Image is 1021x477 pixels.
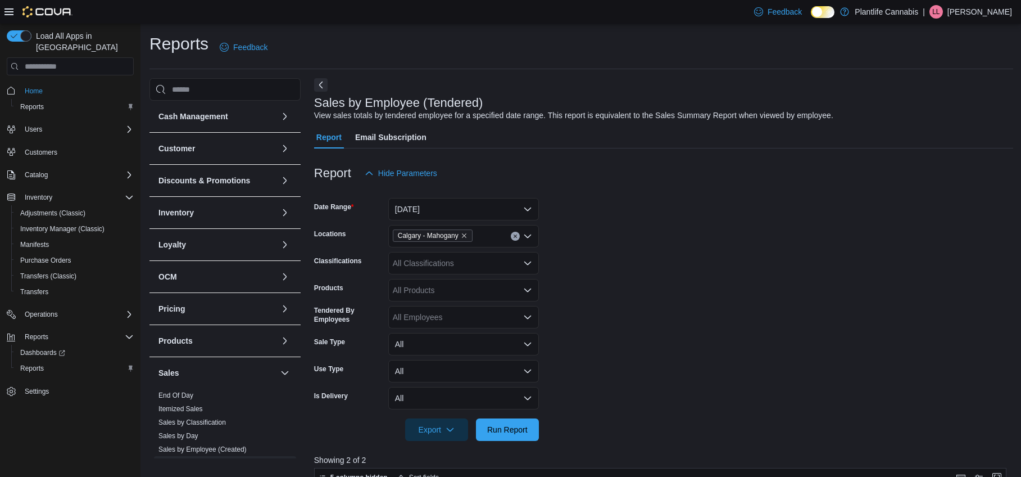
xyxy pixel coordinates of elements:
button: Sales [278,366,292,380]
a: Purchase Orders [16,254,76,267]
span: Dashboards [20,348,65,357]
a: Settings [20,385,53,398]
label: Tendered By Employees [314,306,384,324]
span: Manifests [20,240,49,249]
span: Sales by Day [158,431,198,440]
span: Dark Mode [811,18,811,19]
label: Sale Type [314,337,345,346]
input: Dark Mode [811,6,834,18]
button: Discounts & Promotions [278,174,292,187]
button: Run Report [476,418,539,441]
span: Email Subscription [355,126,426,148]
button: Discounts & Promotions [158,175,276,186]
button: Customers [2,144,138,160]
h3: Inventory [158,207,194,218]
label: Classifications [314,256,362,265]
span: Itemized Sales [158,404,203,413]
button: Inventory [20,191,57,204]
h1: Reports [149,33,208,55]
a: Feedback [750,1,806,23]
button: OCM [278,270,292,283]
button: Inventory Manager (Classic) [11,221,138,237]
span: Reports [16,362,134,375]
span: Customers [20,145,134,159]
span: Adjustments (Classic) [20,209,85,218]
p: Showing 2 of 2 [314,454,1014,466]
button: Inventory [158,207,276,218]
span: Purchase Orders [16,254,134,267]
span: Catalog [20,168,134,182]
a: Home [20,84,47,98]
span: Purchase Orders [20,256,71,265]
h3: Products [158,335,193,346]
span: Reports [20,330,134,344]
span: Reports [20,364,44,373]
label: Date Range [314,202,354,211]
span: End Of Day [158,391,193,400]
span: Transfers [16,285,134,299]
button: Transfers [11,284,138,300]
button: Cash Management [158,111,276,122]
button: Reports [11,361,138,376]
button: Open list of options [523,313,532,322]
span: Sales by Classification [158,418,226,427]
span: Calgary - Mahogany [398,230,459,241]
span: Customers [25,148,57,157]
button: All [388,333,539,355]
div: Lex Lozanski [929,5,943,19]
button: Pricing [158,303,276,314]
h3: Pricing [158,303,185,314]
span: Report [316,126,342,148]
span: Catalog [25,170,48,179]
label: Is Delivery [314,391,348,400]
a: Inventory Manager (Classic) [16,222,109,236]
button: Hide Parameters [360,162,442,184]
span: Feedback [233,42,267,53]
span: Settings [20,384,134,398]
span: LL [932,5,940,19]
a: Dashboards [16,346,70,359]
nav: Complex example [7,78,134,429]
a: Reports [16,362,48,375]
span: Adjustments (Classic) [16,206,134,220]
span: Transfers (Classic) [16,269,134,283]
span: Transfers [20,287,48,296]
span: Dashboards [16,346,134,359]
span: Feedback [768,6,802,17]
a: Customers [20,146,62,159]
button: Users [20,123,47,136]
span: Calgary - Mahogany [393,229,473,242]
a: Transfers [16,285,53,299]
a: Reports [16,100,48,114]
button: Products [158,335,276,346]
h3: Report [314,166,351,180]
span: Inventory Manager (Classic) [16,222,134,236]
button: Inventory [2,190,138,205]
button: Open list of options [523,286,532,295]
button: Transfers (Classic) [11,268,138,284]
span: Home [20,83,134,97]
button: Adjustments (Classic) [11,205,138,221]
button: Reports [2,329,138,345]
button: Catalog [20,168,52,182]
h3: Cash Management [158,111,228,122]
button: Cash Management [278,110,292,123]
span: Home [25,87,43,96]
span: Inventory [20,191,134,204]
button: Pricing [278,302,292,316]
button: Operations [2,307,138,322]
button: Products [278,334,292,348]
span: Operations [25,310,58,319]
a: Sales by Employee (Created) [158,445,247,453]
span: Reports [25,332,48,341]
h3: Loyalty [158,239,186,250]
button: Export [405,418,468,441]
button: Loyalty [158,239,276,250]
span: Users [25,125,42,134]
h3: OCM [158,271,177,282]
span: Manifests [16,238,134,251]
h3: Sales [158,367,179,379]
button: Catalog [2,167,138,183]
button: Purchase Orders [11,253,138,268]
span: Transfers (Classic) [20,272,76,281]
